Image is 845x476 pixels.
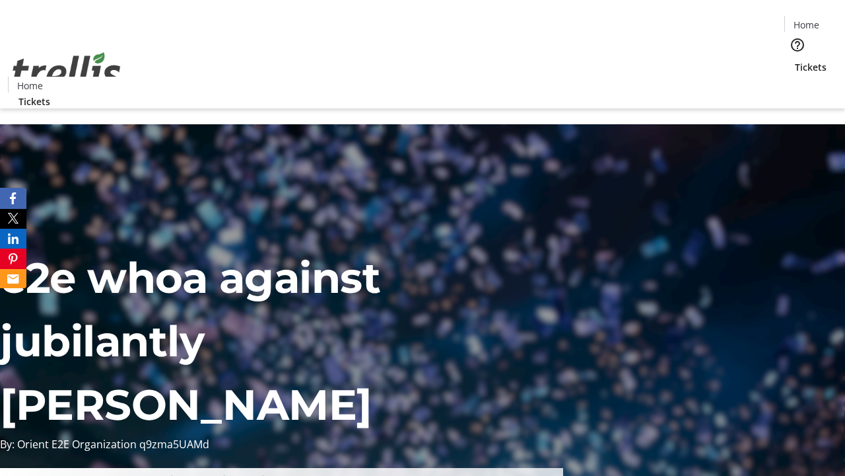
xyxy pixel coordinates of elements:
[8,95,61,108] a: Tickets
[784,60,837,74] a: Tickets
[784,32,811,58] button: Help
[17,79,43,93] span: Home
[8,38,125,104] img: Orient E2E Organization q9zma5UAMd's Logo
[9,79,51,93] a: Home
[785,18,827,32] a: Home
[18,95,50,108] span: Tickets
[784,74,811,100] button: Cart
[795,60,827,74] span: Tickets
[794,18,819,32] span: Home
